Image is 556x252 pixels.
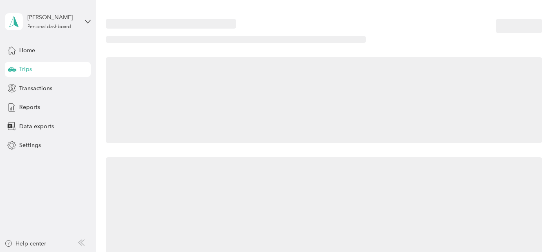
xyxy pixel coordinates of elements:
iframe: Everlance-gr Chat Button Frame [510,206,556,252]
span: Trips [19,65,32,74]
button: Help center [4,239,46,248]
span: Reports [19,103,40,112]
span: Transactions [19,84,52,93]
span: Home [19,46,35,55]
div: Personal dashboard [27,25,71,29]
span: Settings [19,141,41,149]
div: [PERSON_NAME] [27,13,78,22]
span: Data exports [19,122,54,131]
